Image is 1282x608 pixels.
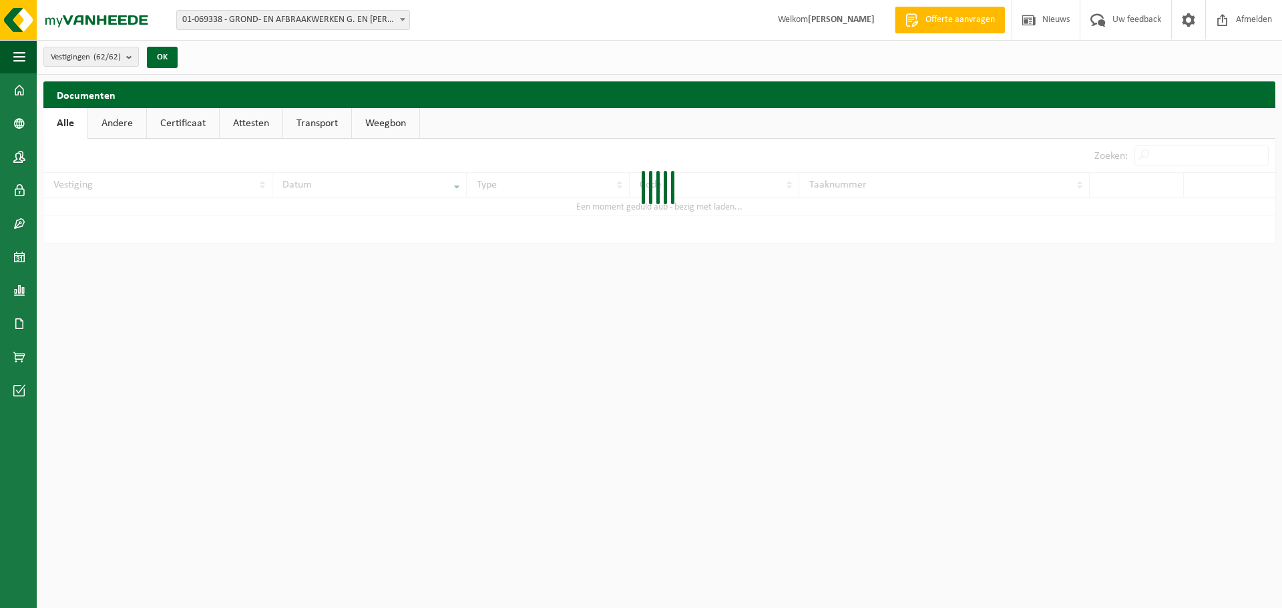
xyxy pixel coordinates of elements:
[808,15,875,25] strong: [PERSON_NAME]
[43,108,87,139] a: Alle
[220,108,282,139] a: Attesten
[147,47,178,68] button: OK
[43,47,139,67] button: Vestigingen(62/62)
[88,108,146,139] a: Andere
[176,10,410,30] span: 01-069338 - GROND- EN AFBRAAKWERKEN G. EN A. DE MEUTER - TERNAT
[352,108,419,139] a: Weegbon
[51,47,121,67] span: Vestigingen
[147,108,219,139] a: Certificaat
[922,13,998,27] span: Offerte aanvragen
[283,108,351,139] a: Transport
[895,7,1005,33] a: Offerte aanvragen
[177,11,409,29] span: 01-069338 - GROND- EN AFBRAAKWERKEN G. EN A. DE MEUTER - TERNAT
[93,53,121,61] count: (62/62)
[43,81,1275,107] h2: Documenten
